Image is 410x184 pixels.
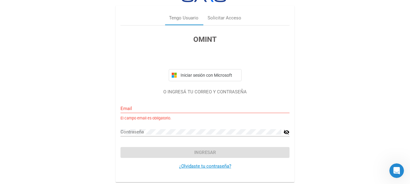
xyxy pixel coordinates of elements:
[179,163,231,169] a: ¿Olvidaste tu contraseña?
[120,34,290,45] h3: OMINT
[169,69,242,81] button: Iniciar sesión con Microsoft
[120,115,171,121] small: El campo email es obligatorio.
[120,147,290,158] button: Ingresar
[283,129,290,136] mat-icon: visibility_off
[389,163,404,178] iframe: Intercom live chat
[194,150,216,155] span: Ingresar
[166,52,245,65] iframe: Botón de Acceder con Google
[179,73,239,78] span: Iniciar sesión con Microsoft
[169,15,198,22] div: Tengo Usuario
[120,89,290,95] p: O INGRESÁ TU CORREO Y CONTRASEÑA
[208,15,241,22] div: Solicitar Acceso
